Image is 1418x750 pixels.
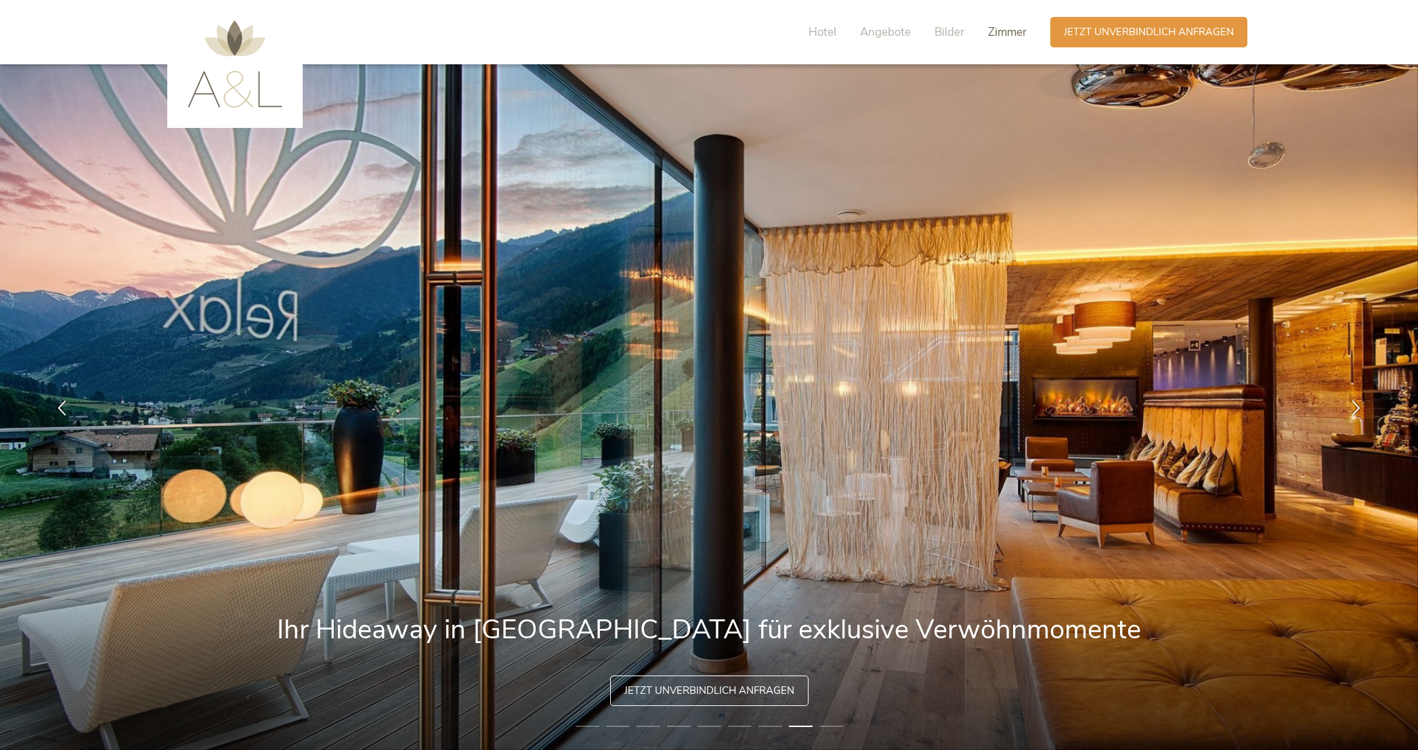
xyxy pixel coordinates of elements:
span: Zimmer [988,24,1027,40]
span: Jetzt unverbindlich anfragen [1064,25,1234,39]
span: Hotel [809,24,836,40]
img: AMONTI & LUNARIS Wellnessresort [188,20,282,108]
span: Angebote [860,24,911,40]
span: Bilder [934,24,964,40]
span: Jetzt unverbindlich anfragen [624,684,794,698]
